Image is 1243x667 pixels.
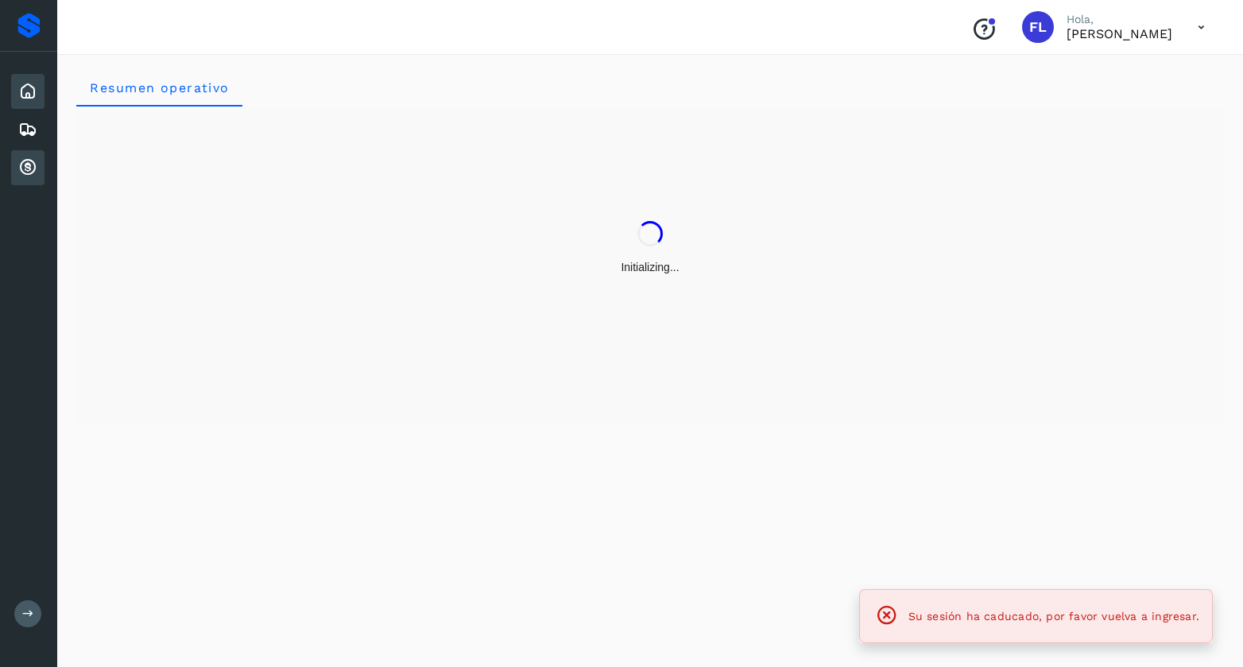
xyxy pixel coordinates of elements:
[89,80,230,95] span: Resumen operativo
[11,112,45,147] div: Embarques
[1067,26,1172,41] p: Fabian Lopez Calva
[11,74,45,109] div: Inicio
[908,610,1199,622] span: Su sesión ha caducado, por favor vuelva a ingresar.
[1067,13,1172,26] p: Hola,
[11,150,45,185] div: Cuentas por cobrar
